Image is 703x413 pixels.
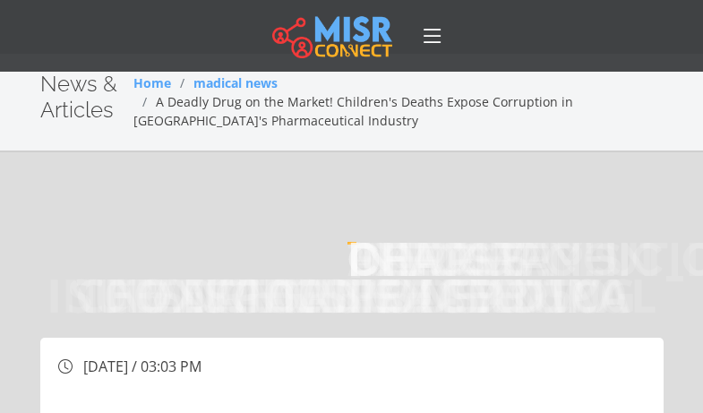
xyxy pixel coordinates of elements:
span: News & Articles [40,71,117,123]
span: A Deadly Drug on the Market! Children's Deaths Expose Corruption in [GEOGRAPHIC_DATA]'s Pharmaceu... [133,93,573,129]
span: [DATE] / 03:03 PM [83,357,201,376]
a: Home [133,74,171,91]
img: main.misr_connect [272,13,392,58]
a: madical news [193,74,278,91]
